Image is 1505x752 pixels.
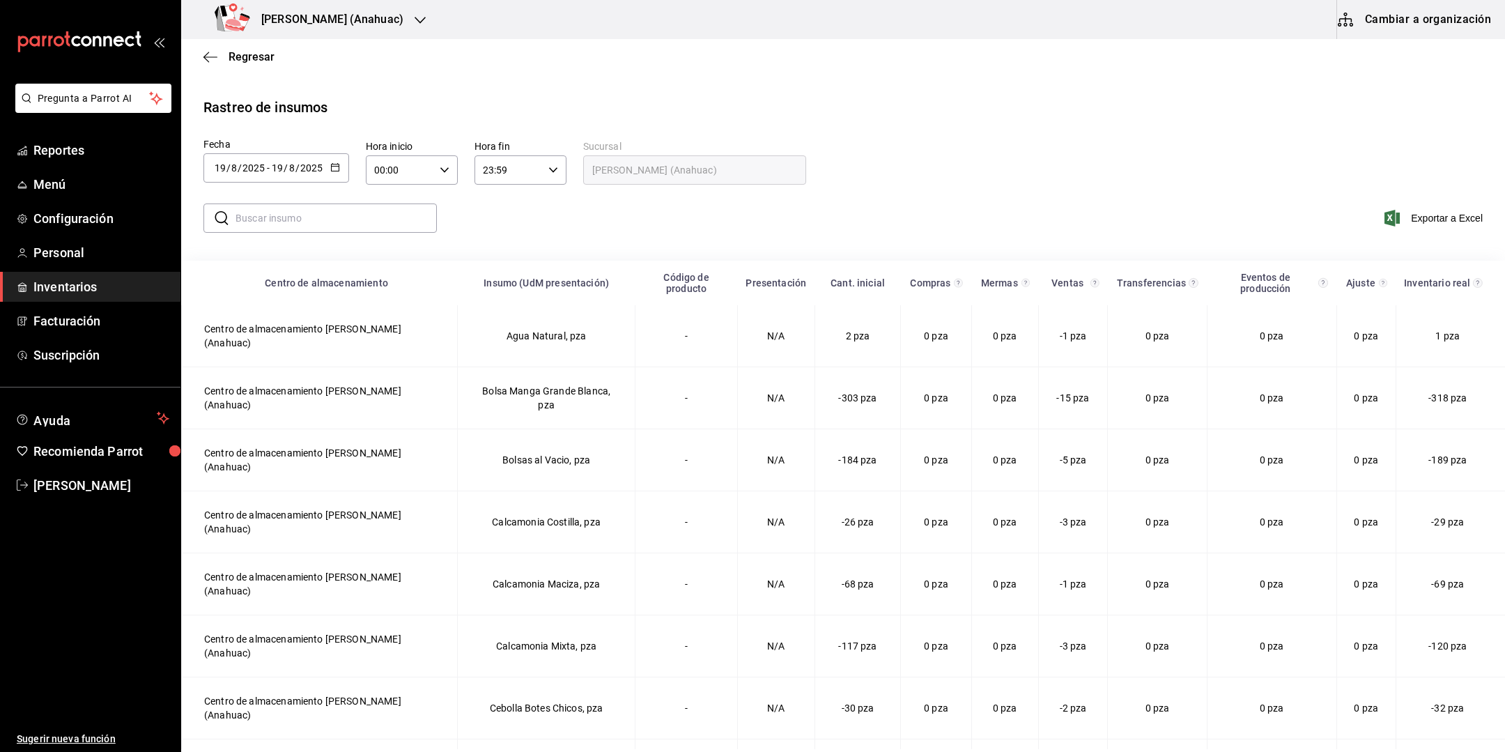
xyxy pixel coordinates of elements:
span: 0 pza [993,392,1017,404]
span: -318 pza [1428,392,1467,404]
td: Centro de almacenamiento [PERSON_NAME] (Anahuac) [182,677,458,739]
label: Hora fin [474,141,566,151]
span: / [238,162,242,174]
span: 0 pza [993,454,1017,466]
svg: Total de presentación del insumo utilizado en eventos de producción en el rango de fechas selecci... [1318,277,1328,289]
span: 1 pza [1435,330,1460,342]
button: open_drawer_menu [153,36,164,47]
div: Transferencias [1116,277,1187,289]
span: -117 pza [838,640,877,652]
input: Month [288,162,295,174]
span: Menú [33,175,169,194]
div: Inventario real [1404,277,1471,289]
span: -3 pza [1060,516,1087,528]
span: Regresar [229,50,275,63]
td: Centro de almacenamiento [PERSON_NAME] (Anahuac) [182,491,458,553]
span: / [226,162,231,174]
div: Compras [909,277,952,289]
span: 0 pza [924,703,948,714]
span: Recomienda Parrot [33,442,169,461]
span: -30 pza [842,703,874,714]
td: Calcamonia Mixta, pza [458,615,635,677]
span: 0 pza [1354,578,1378,590]
button: Pregunta a Parrot AI [15,84,171,113]
svg: Cantidad registrada mediante Ajuste manual y conteos en el rango de fechas seleccionado. [1379,277,1387,289]
label: Hora inicio [366,141,458,151]
span: 0 pza [1260,454,1284,466]
span: 0 pza [1260,640,1284,652]
input: Buscar insumo [236,204,437,232]
span: [PERSON_NAME] [33,476,169,495]
span: - [267,162,270,174]
span: Personal [33,243,169,262]
span: -303 pza [838,392,877,404]
span: 0 pza [1354,516,1378,528]
span: 0 pza [1354,392,1378,404]
span: 0 pza [1354,454,1378,466]
td: - [635,615,738,677]
span: Suscripción [33,346,169,365]
div: Rastreo de insumos [203,97,327,118]
span: 0 pza [993,516,1017,528]
span: 0 pza [1145,330,1170,342]
td: N/A [737,553,815,615]
span: -68 pza [842,578,874,590]
td: Calcamonia Costilla, pza [458,491,635,553]
span: 0 pza [1354,640,1378,652]
span: 0 pza [924,516,948,528]
div: Cant. inicial [823,277,893,289]
span: 0 pza [1260,516,1284,528]
span: Sugerir nueva función [17,732,169,746]
td: N/A [737,429,815,491]
input: Year [242,162,265,174]
td: Cebolla Botes Chicos, pza [458,677,635,739]
span: 2 pza [846,330,870,342]
td: - [635,429,738,491]
span: 0 pza [1260,330,1284,342]
span: -26 pza [842,516,874,528]
td: - [635,553,738,615]
span: 0 pza [924,454,948,466]
td: Centro de almacenamiento [PERSON_NAME] (Anahuac) [182,615,458,677]
span: 0 pza [924,578,948,590]
span: Facturación [33,312,169,330]
span: Pregunta a Parrot AI [38,91,150,106]
button: Exportar a Excel [1387,210,1483,227]
span: -29 pza [1431,516,1464,528]
a: Pregunta a Parrot AI [10,101,171,116]
div: Presentación [746,277,806,289]
td: N/A [737,367,815,429]
svg: Total de presentación del insumo transferido ya sea fuera o dentro de la sucursal en el rango de ... [1189,277,1198,289]
span: 0 pza [1145,640,1170,652]
span: 0 pza [1260,578,1284,590]
td: Bolsas al Vacio, pza [458,429,635,491]
span: 0 pza [993,703,1017,714]
span: / [284,162,288,174]
input: Month [231,162,238,174]
td: - [635,491,738,553]
span: -189 pza [1428,454,1467,466]
span: -184 pza [838,454,877,466]
input: Year [300,162,323,174]
span: -120 pza [1428,640,1467,652]
input: Day [271,162,284,174]
td: Centro de almacenamiento [PERSON_NAME] (Anahuac) [182,305,458,367]
td: - [635,367,738,429]
span: / [295,162,300,174]
span: 0 pza [1354,330,1378,342]
button: Regresar [203,50,275,63]
span: -5 pza [1060,454,1087,466]
span: 0 pza [1145,703,1170,714]
span: 0 pza [993,640,1017,652]
td: N/A [737,491,815,553]
td: Bolsa Manga Grande Blanca, pza [458,367,635,429]
span: Ayuda [33,410,151,427]
span: 0 pza [1260,703,1284,714]
svg: Inventario real = + compras - ventas - mermas - eventos de producción +/- transferencias +/- ajus... [1473,277,1483,289]
td: N/A [737,615,815,677]
div: Ajuste [1345,277,1377,289]
span: 0 pza [1145,578,1170,590]
div: Eventos de producción [1215,272,1316,294]
div: Insumo (UdM presentación) [466,277,627,289]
